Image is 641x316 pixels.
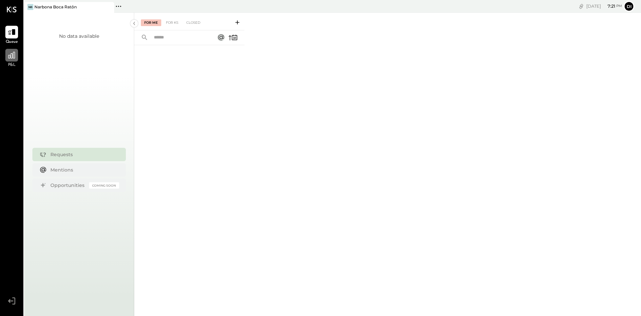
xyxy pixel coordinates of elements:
[6,39,18,45] span: Queue
[624,1,634,12] button: Di
[59,33,99,39] div: No data available
[578,3,585,10] div: copy link
[8,62,16,68] span: P&L
[163,19,182,26] div: For KS
[34,4,77,10] div: Narbona Boca Ratōn
[0,26,23,45] a: Queue
[141,19,161,26] div: For Me
[586,3,622,9] div: [DATE]
[89,182,119,189] div: Coming Soon
[50,151,116,158] div: Requests
[50,182,86,189] div: Opportunities
[0,49,23,68] a: P&L
[183,19,204,26] div: Closed
[50,167,116,173] div: Mentions
[27,4,33,10] div: NB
